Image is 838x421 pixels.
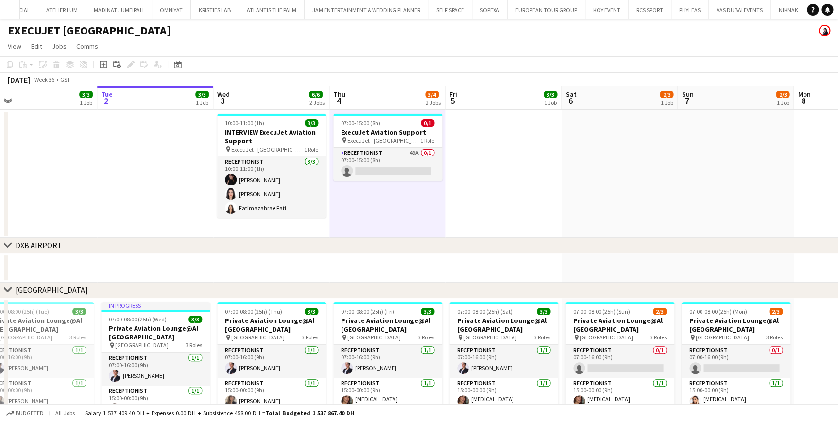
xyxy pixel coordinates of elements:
[537,308,550,315] span: 3/3
[231,334,285,341] span: [GEOGRAPHIC_DATA]
[565,90,576,99] span: Sat
[196,99,208,106] div: 1 Job
[85,409,354,417] div: Salary 1 537 409.40 DH + Expenses 0.00 DH + Subsistence 458.00 DH =
[195,91,209,98] span: 3/3
[101,353,210,386] app-card-role: Receptionist1/107:00-16:00 (9h)[PERSON_NAME]
[239,0,305,19] button: ATLANTIS THE PALM
[449,345,558,378] app-card-role: Receptionist1/107:00-16:00 (9h)[PERSON_NAME]
[225,308,282,315] span: 07:00-08:00 (25h) (Thu)
[217,156,326,218] app-card-role: Receptionist3/310:00-11:00 (1h)[PERSON_NAME][PERSON_NAME]Fatimazahrae Fati
[580,334,633,341] span: [GEOGRAPHIC_DATA]
[798,90,810,99] span: Mon
[38,0,86,19] button: ATELIER LUM
[680,95,693,106] span: 7
[796,95,810,106] span: 8
[60,76,70,83] div: GST
[565,345,674,378] app-card-role: Receptionist0/107:00-16:00 (9h)
[186,341,202,349] span: 3 Roles
[304,146,318,153] span: 1 Role
[86,0,152,19] button: MADINAT JUMEIRAH
[101,90,113,99] span: Tue
[421,308,434,315] span: 3/3
[109,316,167,323] span: 07:00-08:00 (25h) (Wed)
[660,91,673,98] span: 2/3
[347,334,401,341] span: [GEOGRAPHIC_DATA]
[32,76,56,83] span: Week 36
[341,308,394,315] span: 07:00-08:00 (25h) (Fri)
[333,148,442,181] app-card-role: Receptionist49A0/107:00-15:00 (8h)
[72,308,86,315] span: 3/3
[188,316,202,323] span: 3/3
[115,341,169,349] span: [GEOGRAPHIC_DATA]
[769,308,783,315] span: 2/3
[696,334,749,341] span: [GEOGRAPHIC_DATA]
[426,99,441,106] div: 2 Jobs
[689,308,747,315] span: 07:00-08:00 (25h) (Mon)
[333,316,442,334] h3: Private Aviation Lounge@Al [GEOGRAPHIC_DATA]
[819,25,830,36] app-user-avatar: Sarah Wannous
[347,137,420,144] span: ExecuJet - [GEOGRAPHIC_DATA]
[333,114,442,181] app-job-card: 07:00-15:00 (8h)0/1ExecuJet Aviation Support ExecuJet - [GEOGRAPHIC_DATA]1 RoleReceptionist49A0/1...
[217,378,326,411] app-card-role: Receptionist1/115:00-00:00 (9h)[PERSON_NAME]
[80,99,92,106] div: 1 Job
[217,114,326,218] app-job-card: 10:00-11:00 (1h)3/3INTERVIEW ExecuJet Aviation Support ExecuJet - [GEOGRAPHIC_DATA]1 RoleReceptio...
[682,90,693,99] span: Sun
[69,334,86,341] span: 3 Roles
[766,334,783,341] span: 3 Roles
[101,302,210,310] div: In progress
[225,119,264,127] span: 10:00-11:00 (1h)
[771,0,806,19] button: NIKNAK
[653,308,667,315] span: 2/3
[309,99,325,106] div: 2 Jobs
[16,240,62,250] div: DXB AIRPORT
[79,91,93,98] span: 3/3
[564,95,576,106] span: 6
[217,345,326,378] app-card-role: Receptionist1/107:00-16:00 (9h)[PERSON_NAME]
[217,128,326,145] h3: INTERVIEW ExecuJet Aviation Support
[76,42,98,51] span: Comms
[16,285,88,295] div: [GEOGRAPHIC_DATA]
[709,0,771,19] button: VAS DUBAI EVENTS
[629,0,671,19] button: RCS SPORT
[333,128,442,136] h3: ExecuJet Aviation Support
[8,42,21,51] span: View
[671,0,709,19] button: PHYLEAS
[305,0,428,19] button: JAM ENTERTAINMENT & WEDDING PLANNER
[776,91,789,98] span: 2/3
[8,23,171,38] h1: EXECUJET [GEOGRAPHIC_DATA]
[418,334,434,341] span: 3 Roles
[565,316,674,334] h3: Private Aviation Lounge@Al [GEOGRAPHIC_DATA]
[421,119,434,127] span: 0/1
[534,334,550,341] span: 3 Roles
[420,137,434,144] span: 1 Role
[544,91,557,98] span: 3/3
[650,334,667,341] span: 3 Roles
[305,119,318,127] span: 3/3
[16,410,44,417] span: Budgeted
[457,308,513,315] span: 07:00-08:00 (25h) (Sat)
[265,409,354,417] span: Total Budgeted 1 537 867.40 DH
[449,90,457,99] span: Fri
[333,345,442,378] app-card-role: Receptionist1/107:00-16:00 (9h)[PERSON_NAME]
[776,99,789,106] div: 1 Job
[217,90,230,99] span: Wed
[508,0,585,19] button: EUROPEAN TOUR GROUP
[53,409,77,417] span: All jobs
[152,0,191,19] button: OMNIYAT
[428,0,472,19] button: SELF SPACE
[472,0,508,19] button: SOPEXA
[341,119,380,127] span: 07:00-15:00 (8h)
[72,40,102,52] a: Comms
[52,42,67,51] span: Jobs
[191,0,239,19] button: KRISTIES LAB
[425,91,439,98] span: 3/4
[101,324,210,341] h3: Private Aviation Lounge@Al [GEOGRAPHIC_DATA]
[302,334,318,341] span: 3 Roles
[682,316,790,334] h3: Private Aviation Lounge@Al [GEOGRAPHIC_DATA]
[309,91,323,98] span: 6/6
[100,95,113,106] span: 2
[4,40,25,52] a: View
[8,75,30,84] div: [DATE]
